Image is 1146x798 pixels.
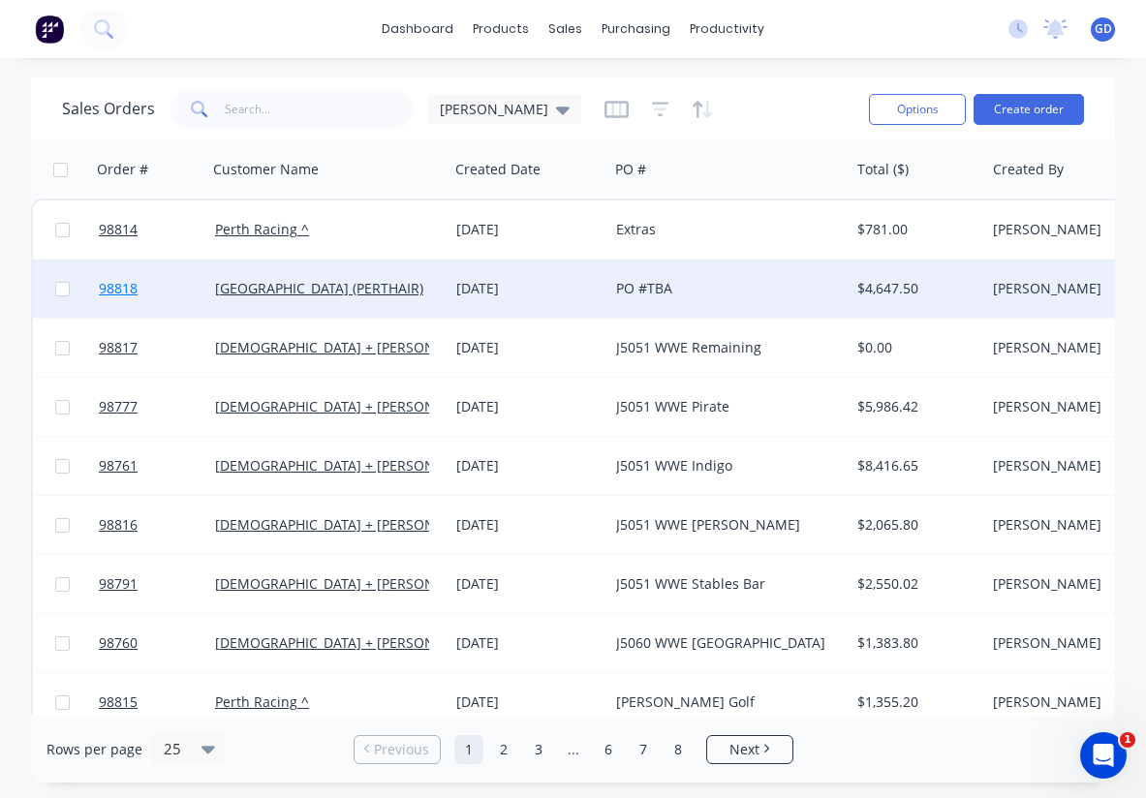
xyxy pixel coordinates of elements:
[869,94,966,125] button: Options
[456,456,601,476] div: [DATE]
[99,378,215,436] a: 98777
[97,160,148,179] div: Order #
[99,614,215,672] a: 98760
[99,692,138,712] span: 98815
[215,633,497,652] a: [DEMOGRAPHIC_DATA] + [PERSON_NAME] ^
[489,735,518,764] a: Page 2
[616,515,831,535] div: J5051 WWE [PERSON_NAME]
[616,574,831,594] div: J5051 WWE Stables Bar
[664,735,693,764] a: Page 8
[346,735,801,764] ul: Pagination
[616,692,831,712] div: [PERSON_NAME] Golf
[62,100,155,118] h1: Sales Orders
[857,456,971,476] div: $8,416.65
[857,160,909,179] div: Total ($)
[99,319,215,377] a: 98817
[857,338,971,357] div: $0.00
[857,692,971,712] div: $1,355.20
[463,15,539,44] div: products
[592,15,680,44] div: purchasing
[99,279,138,298] span: 98818
[629,735,658,764] a: Page 7
[559,735,588,764] a: Jump forward
[99,456,138,476] span: 98761
[616,456,831,476] div: J5051 WWE Indigo
[99,437,215,495] a: 98761
[374,740,429,759] span: Previous
[215,515,497,534] a: [DEMOGRAPHIC_DATA] + [PERSON_NAME] ^
[215,220,309,238] a: Perth Racing ^
[857,574,971,594] div: $2,550.02
[456,338,601,357] div: [DATE]
[456,279,601,298] div: [DATE]
[616,633,831,653] div: J5060 WWE [GEOGRAPHIC_DATA]
[46,740,142,759] span: Rows per page
[455,160,541,179] div: Created Date
[456,692,601,712] div: [DATE]
[857,397,971,416] div: $5,986.42
[454,735,483,764] a: Page 1 is your current page
[99,338,138,357] span: 98817
[616,397,831,416] div: J5051 WWE Pirate
[857,220,971,239] div: $781.00
[456,397,601,416] div: [DATE]
[594,735,623,764] a: Page 6
[99,397,138,416] span: 98777
[99,673,215,731] a: 98815
[456,574,601,594] div: [DATE]
[857,279,971,298] div: $4,647.50
[456,633,601,653] div: [DATE]
[857,515,971,535] div: $2,065.80
[99,515,138,535] span: 98816
[35,15,64,44] img: Factory
[974,94,1084,125] button: Create order
[215,338,497,356] a: [DEMOGRAPHIC_DATA] + [PERSON_NAME] ^
[456,515,601,535] div: [DATE]
[1120,732,1135,748] span: 1
[993,160,1064,179] div: Created By
[456,220,601,239] div: [DATE]
[215,692,309,711] a: Perth Racing ^
[99,496,215,554] a: 98816
[616,279,831,298] div: PO #TBA
[524,735,553,764] a: Page 3
[99,633,138,653] span: 98760
[215,456,497,475] a: [DEMOGRAPHIC_DATA] + [PERSON_NAME] ^
[99,220,138,239] span: 98814
[680,15,774,44] div: productivity
[213,160,319,179] div: Customer Name
[372,15,463,44] a: dashboard
[215,397,497,415] a: [DEMOGRAPHIC_DATA] + [PERSON_NAME] ^
[707,740,792,759] a: Next page
[99,200,215,259] a: 98814
[99,555,215,613] a: 98791
[539,15,592,44] div: sales
[99,260,215,318] a: 98818
[440,99,548,119] span: [PERSON_NAME]
[616,220,831,239] div: Extras
[355,740,440,759] a: Previous page
[99,574,138,594] span: 98791
[1080,732,1127,779] iframe: Intercom live chat
[615,160,646,179] div: PO #
[729,740,759,759] span: Next
[616,338,831,357] div: J5051 WWE Remaining
[1095,20,1112,38] span: GD
[857,633,971,653] div: $1,383.80
[215,279,423,297] a: [GEOGRAPHIC_DATA] (PERTHAIR)
[225,90,414,129] input: Search...
[215,574,497,593] a: [DEMOGRAPHIC_DATA] + [PERSON_NAME] ^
